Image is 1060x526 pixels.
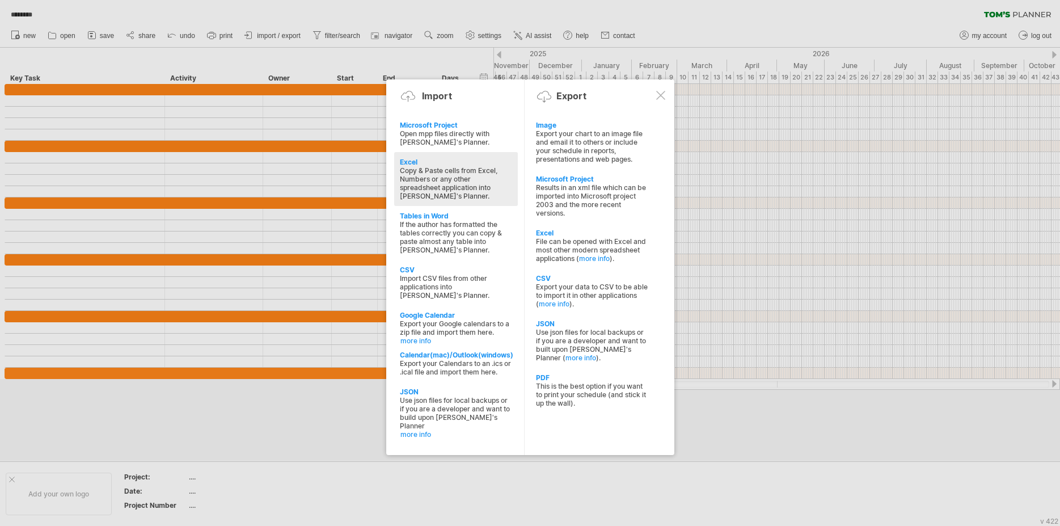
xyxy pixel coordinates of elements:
a: more info [539,300,569,308]
div: Results in an xml file which can be imported into Microsoft project 2003 and the more recent vers... [536,183,648,217]
div: CSV [536,274,648,283]
a: more info [400,430,513,439]
div: This is the best option if you want to print your schedule (and stick it up the wall). [536,382,648,407]
a: more info [565,354,596,362]
div: File can be opened with Excel and most other modern spreadsheet applications ( ). [536,237,648,263]
div: PDF [536,373,648,382]
div: If the author has formatted the tables correctly you can copy & paste almost any table into [PERS... [400,220,512,254]
div: Export your data to CSV to be able to import it in other applications ( ). [536,283,648,308]
div: Use json files for local backups or if you are a developer and want to built upon [PERSON_NAME]'s... [536,328,648,362]
a: more info [579,254,610,263]
div: Excel [536,229,648,237]
a: more info [400,336,513,345]
div: Export [556,90,586,102]
div: Import [422,90,452,102]
div: Microsoft Project [536,175,648,183]
div: Copy & Paste cells from Excel, Numbers or any other spreadsheet application into [PERSON_NAME]'s ... [400,166,512,200]
div: Tables in Word [400,212,512,220]
div: Excel [400,158,512,166]
div: Image [536,121,648,129]
div: Export your chart to an image file and email it to others or include your schedule in reports, pr... [536,129,648,163]
div: JSON [536,319,648,328]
